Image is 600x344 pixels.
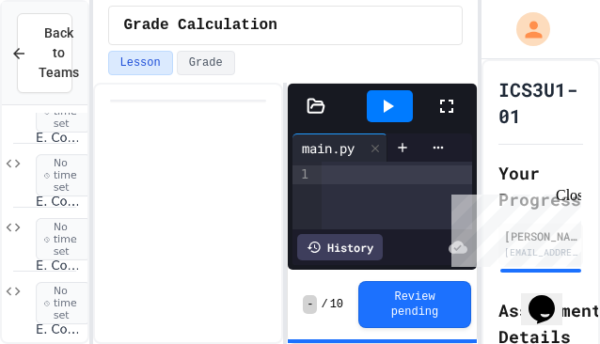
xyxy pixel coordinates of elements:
[124,14,277,37] span: Grade Calculation
[177,51,235,75] button: Grade
[36,282,91,325] span: No time set
[8,8,130,119] div: Chat with us now!Close
[36,131,84,147] span: E. Conditional Loop - 03 - Count by 5
[36,218,91,261] span: No time set
[36,322,84,338] span: E. Conditional Loop - 06 - Smallest Positive
[292,165,311,184] div: 1
[498,160,583,212] h2: Your Progress
[498,76,583,129] h1: ICS3U1-01
[297,234,383,260] div: History
[292,138,364,158] div: main.py
[36,195,84,211] span: E. Conditional Loop - 04 - Sum of Positive Numbers
[108,51,173,75] button: Lesson
[330,297,343,312] span: 10
[497,8,555,51] div: My Account
[36,154,91,197] span: No time set
[321,297,327,312] span: /
[521,269,581,325] iframe: chat widget
[39,23,79,83] span: Back to Teams
[444,187,581,267] iframe: chat widget
[358,281,471,328] button: Review pending
[303,295,317,314] span: -
[36,258,84,274] span: E. Conditional Loop - 05 - Largest Positive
